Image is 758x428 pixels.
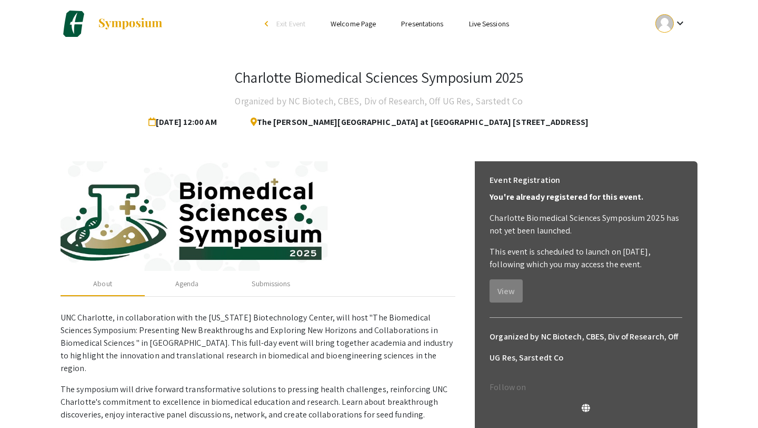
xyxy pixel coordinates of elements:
[61,11,87,37] img: Charlotte Biomedical Sciences Symposium 2025
[8,381,45,420] iframe: Chat
[61,161,455,271] img: c1384964-d4cf-4e9d-8fb0-60982fefffba.jpg
[97,17,163,30] img: Symposium by ForagerOne
[490,212,682,237] p: Charlotte Biomedical Sciences Symposium 2025 has not yet been launched.
[61,312,455,375] p: UNC Charlotte, in collaboration with the [US_STATE] Biotechnology Center, will host "The Biomedic...
[490,326,682,368] h6: Organized by NC Biotech, CBES, Div of Research, Off UG Res, Sarstedt Co
[490,191,682,203] p: You're already registered for this event.
[235,69,523,86] h3: Charlotte Biomedical Sciences Symposium 2025
[469,19,509,28] a: Live Sessions
[61,383,455,421] p: The symposium will drive forward transformative solutions to pressing health challenges, reinforc...
[265,21,271,27] div: arrow_back_ios
[148,112,221,133] span: [DATE] 12:00 AM
[93,278,112,289] div: About
[242,112,589,133] span: The [PERSON_NAME][GEOGRAPHIC_DATA] at [GEOGRAPHIC_DATA] [STREET_ADDRESS]
[490,170,560,191] h6: Event Registration
[644,12,697,35] button: Expand account dropdown
[490,246,682,271] p: This event is scheduled to launch on [DATE], following which you may access the event.
[490,381,682,394] p: Follow on
[252,278,290,289] div: Submissions
[490,279,523,303] button: View
[61,11,163,37] a: Charlotte Biomedical Sciences Symposium 2025
[175,278,199,289] div: Agenda
[235,91,523,112] h4: Organized by NC Biotech, CBES, Div of Research, Off UG Res, Sarstedt Co
[674,17,686,30] mat-icon: Expand account dropdown
[331,19,376,28] a: Welcome Page
[401,19,443,28] a: Presentations
[276,19,305,28] span: Exit Event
